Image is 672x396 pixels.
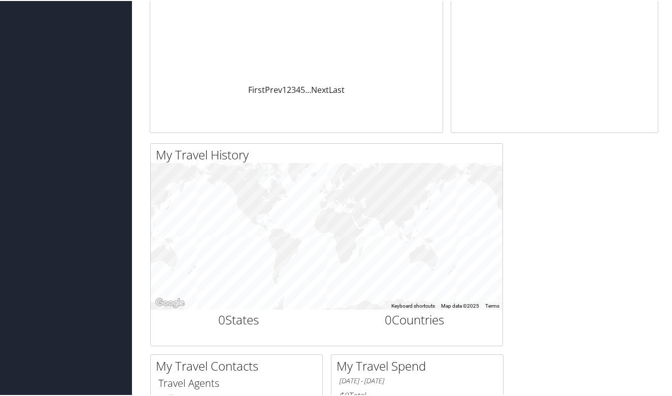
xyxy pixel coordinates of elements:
span: … [305,83,311,94]
a: 5 [300,83,305,94]
a: First [248,83,265,94]
h2: My Travel History [156,145,502,162]
span: Map data ©2025 [441,302,479,308]
h2: My Travel Contacts [156,356,322,374]
a: Prev [265,83,282,94]
a: 4 [296,83,300,94]
span: 0 [385,310,392,327]
a: Terms (opens in new tab) [485,302,499,308]
h6: [DATE] - [DATE] [339,375,495,385]
a: Open this area in Google Maps (opens a new window) [153,295,187,309]
h3: Travel Agents [158,375,315,389]
h2: My Travel Spend [337,356,503,374]
a: Next [311,83,329,94]
a: Last [329,83,345,94]
img: Google [153,295,187,309]
button: Keyboard shortcuts [391,302,435,309]
a: 1 [282,83,287,94]
h2: States [158,310,319,327]
a: 3 [291,83,296,94]
span: 0 [218,310,225,327]
h2: Countries [334,310,495,327]
a: 2 [287,83,291,94]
